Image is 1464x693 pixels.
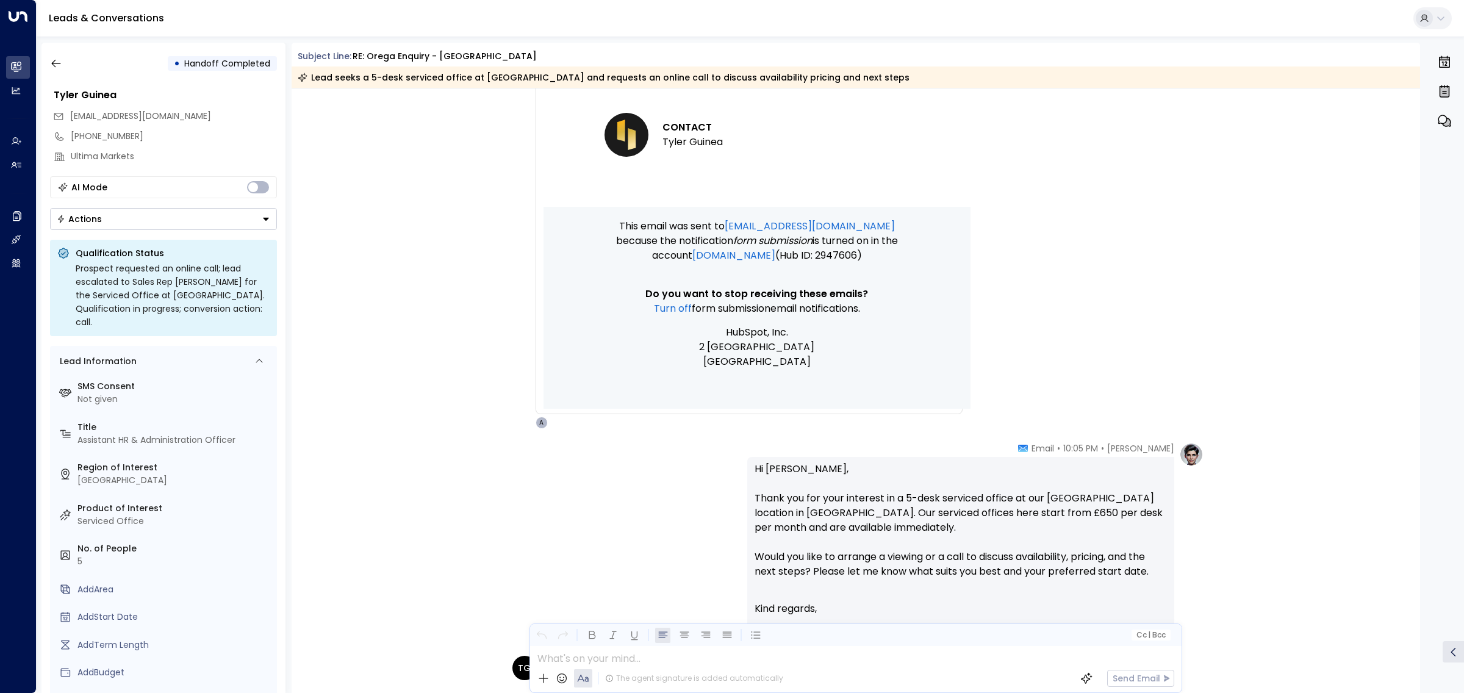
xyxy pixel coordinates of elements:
div: The agent signature is added automatically [605,673,783,684]
a: [EMAIL_ADDRESS][DOMAIN_NAME] [725,219,895,234]
span: | [1148,631,1150,639]
div: A [536,417,548,429]
span: Email [1032,442,1054,454]
div: AddStart Date [77,611,272,623]
span: Cc Bcc [1136,631,1165,639]
div: 5 [77,555,272,568]
span: [EMAIL_ADDRESS][DOMAIN_NAME] [70,110,211,122]
div: Tyler Guinea [54,88,277,102]
p: Qualification Status [76,247,270,259]
div: Actions [57,214,102,224]
h3: CONTACT [662,120,723,135]
div: AddArea [77,583,272,596]
li: Tyler Guinea [662,135,723,149]
div: AddTerm Length [77,639,272,652]
span: Form submission [692,301,770,316]
div: TG [512,656,537,680]
div: RE: Orega Enquiry - [GEOGRAPHIC_DATA] [353,50,537,63]
span: Subject Line: [298,50,351,62]
p: Hi [PERSON_NAME], Thank you for your interest in a 5-desk serviced office at our [GEOGRAPHIC_DATA... [755,462,1167,594]
span: • [1057,442,1060,454]
img: profile-logo.png [1179,442,1204,467]
span: Kind regards, [755,601,817,616]
p: This email was sent to because the notification is turned on in the account (Hub ID: 2947606) [605,219,910,263]
div: Not given [77,393,272,406]
div: Assistant HR & Administration Officer [77,434,272,447]
div: Button group with a nested menu [50,208,277,230]
button: Cc|Bcc [1131,630,1170,641]
span: • [1101,442,1104,454]
span: Do you want to stop receiving these emails? [645,287,868,301]
div: Prospect requested an online call; lead escalated to Sales Rep [PERSON_NAME] for the Serviced Off... [76,262,270,329]
p: HubSpot, Inc. 2 [GEOGRAPHIC_DATA] [GEOGRAPHIC_DATA] [605,325,910,369]
div: AI Mode [71,181,107,193]
div: [GEOGRAPHIC_DATA] [77,474,272,487]
label: Product of Interest [77,502,272,515]
label: Title [77,421,272,434]
button: Undo [534,628,549,643]
span: [PERSON_NAME] [1107,442,1174,454]
button: Actions [50,208,277,230]
div: Ultima Markets [71,150,277,163]
span: Form submission [733,234,813,248]
label: SMS Consent [77,380,272,393]
div: Lead seeks a 5-desk serviced office at [GEOGRAPHIC_DATA] and requests an online call to discuss a... [298,71,910,84]
img: Tyler Guinea [605,113,648,157]
span: tyler.guinea@ultimamarkets.com [70,110,211,123]
p: email notifications. [605,301,910,316]
span: Handoff Completed [184,57,270,70]
label: No. of People [77,542,272,555]
div: • [174,52,180,74]
div: AddBudget [77,666,272,679]
a: Turn off [654,301,692,316]
label: Region of Interest [77,461,272,474]
a: Leads & Conversations [49,11,164,25]
div: [PHONE_NUMBER] [71,130,277,143]
div: Lead Information [56,355,137,368]
div: Serviced Office [77,515,272,528]
a: [DOMAIN_NAME] [692,248,775,263]
button: Redo [555,628,570,643]
span: 10:05 PM [1063,442,1098,454]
